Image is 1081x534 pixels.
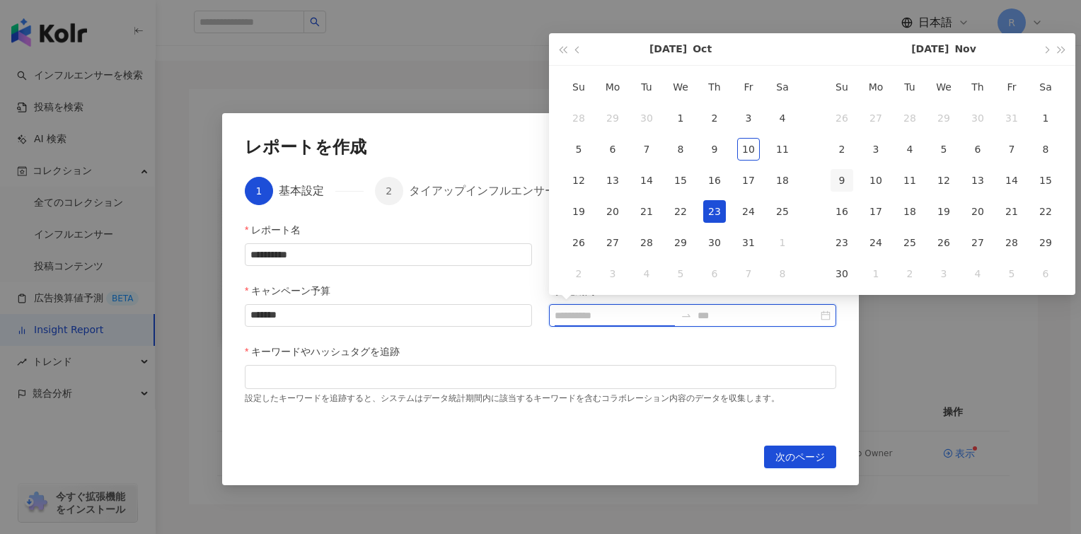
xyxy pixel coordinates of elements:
td: 2025-10-13 [596,165,630,196]
div: 8 [771,262,794,285]
span: to [681,310,692,321]
td: 2025-10-09 [698,134,732,165]
td: 2025-10-16 [698,165,732,196]
td: 2025-10-22 [664,196,698,227]
td: 2025-11-03 [859,134,893,165]
div: 19 [932,200,955,223]
td: 2025-11-30 [825,258,859,289]
td: 2025-11-13 [961,165,995,196]
td: 2025-10-24 [732,196,765,227]
div: 4 [966,262,989,285]
div: 26 [932,231,955,254]
div: 29 [1034,231,1057,254]
div: 30 [635,107,658,129]
td: 2025-11-20 [961,196,995,227]
td: 2025-10-30 [698,227,732,258]
td: 2025-11-11 [893,165,927,196]
label: レポート名 [245,222,311,238]
label: キーワードやハッシュタグを追跡 [245,344,410,359]
td: 2025-10-03 [732,103,765,134]
div: 30 [703,231,726,254]
div: 3 [932,262,955,285]
div: 9 [831,169,853,192]
span: 1 [256,185,262,197]
td: 2025-10-27 [859,103,893,134]
div: 23 [831,231,853,254]
td: 2025-11-23 [825,227,859,258]
td: 2025-11-12 [927,165,961,196]
div: 12 [567,169,590,192]
div: 21 [1000,200,1023,223]
div: 31 [1000,107,1023,129]
div: 9 [703,138,726,161]
td: 2025-10-11 [765,134,799,165]
div: 18 [898,200,921,223]
div: 1 [669,107,692,129]
td: 2025-10-30 [961,103,995,134]
td: 2025-10-25 [765,196,799,227]
td: 2025-11-01 [1029,103,1063,134]
td: 2025-12-01 [859,258,893,289]
td: 2025-11-27 [961,227,995,258]
div: 15 [669,169,692,192]
th: Th [961,71,995,103]
input: キーワードやハッシュタグを追跡 [253,371,256,382]
td: 2025-09-28 [562,103,596,134]
div: 12 [932,169,955,192]
div: 8 [669,138,692,161]
td: 2025-10-31 [995,103,1029,134]
td: 2025-12-06 [1029,258,1063,289]
div: 16 [831,200,853,223]
div: 2 [703,107,726,129]
th: We [927,71,961,103]
div: 3 [865,138,887,161]
th: Sa [1029,71,1063,103]
div: 18 [771,169,794,192]
td: 2025-10-26 [825,103,859,134]
div: 1 [1034,107,1057,129]
div: 6 [966,138,989,161]
div: 29 [601,107,624,129]
label: キャンペーン予算 [245,283,341,298]
td: 2025-09-30 [630,103,664,134]
div: 13 [601,169,624,192]
div: 7 [635,138,658,161]
div: 22 [1034,200,1057,223]
div: 6 [703,262,726,285]
div: 28 [898,107,921,129]
td: 2025-11-15 [1029,165,1063,196]
td: 2025-10-31 [732,227,765,258]
button: 次のページ [764,446,836,468]
td: 2025-11-02 [562,258,596,289]
td: 2025-11-05 [664,258,698,289]
div: 26 [567,231,590,254]
div: 28 [1000,231,1023,254]
div: 26 [831,107,853,129]
th: Fr [995,71,1029,103]
div: 24 [737,200,760,223]
input: キャンペーン予算 [245,305,531,326]
td: 2025-10-06 [596,134,630,165]
div: 20 [966,200,989,223]
td: 2025-11-28 [995,227,1029,258]
td: 2025-10-12 [562,165,596,196]
td: 2025-11-22 [1029,196,1063,227]
div: 2 [567,262,590,285]
td: 2025-10-20 [596,196,630,227]
td: 2025-11-03 [596,258,630,289]
th: Mo [596,71,630,103]
td: 2025-11-06 [961,134,995,165]
div: 17 [865,200,887,223]
td: 2025-11-07 [995,134,1029,165]
div: 31 [737,231,760,254]
td: 2025-11-16 [825,196,859,227]
div: 5 [1000,262,1023,285]
td: 2025-10-26 [562,227,596,258]
div: 4 [898,138,921,161]
div: 24 [865,231,887,254]
td: 2025-10-28 [893,103,927,134]
td: 2025-11-08 [1029,134,1063,165]
div: 3 [601,262,624,285]
div: 10 [865,169,887,192]
div: 13 [966,169,989,192]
